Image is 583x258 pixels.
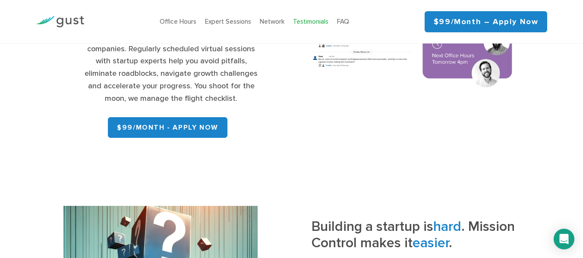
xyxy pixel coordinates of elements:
span: easier [413,235,449,251]
a: $99/month – Apply Now [425,11,548,32]
a: Expert Sessions [205,18,251,25]
div: turning great ideas into big companies. Regularly scheduled virtual sessions with startup experts... [80,18,262,105]
a: Network [260,18,284,25]
a: Testimonials [293,18,328,25]
span: hard [433,218,461,235]
img: Gust Logo [36,16,84,28]
a: FAQ [337,18,349,25]
div: Open Intercom Messenger [554,229,574,249]
a: Office Hours [160,18,196,25]
a: $99/month - APPLY NOW [108,117,227,138]
h3: Building a startup is . Mission Control makes it . [312,218,547,257]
